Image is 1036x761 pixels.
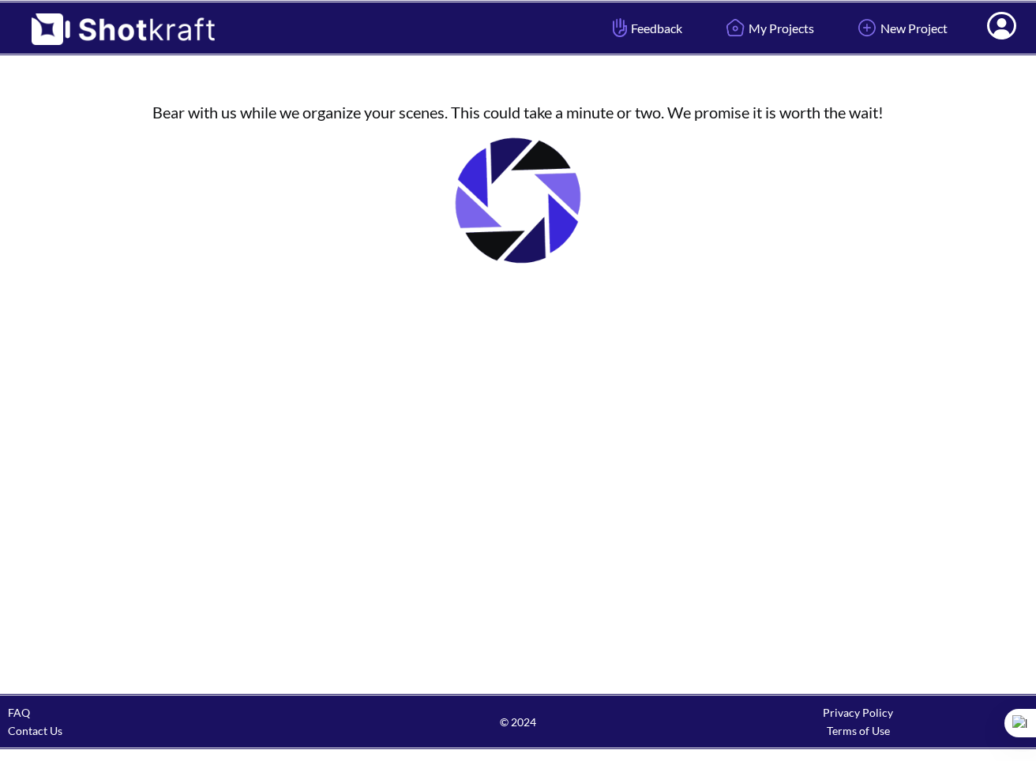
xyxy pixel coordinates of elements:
img: Hand Icon [609,14,631,41]
a: New Project [842,7,959,49]
img: Home Icon [722,14,749,41]
img: Add Icon [854,14,880,41]
div: Privacy Policy [688,703,1028,722]
span: Feedback [609,19,682,37]
a: FAQ [8,706,30,719]
a: My Projects [710,7,826,49]
img: Loading.. [439,122,597,279]
span: © 2024 [348,713,689,731]
div: Terms of Use [688,722,1028,740]
a: Contact Us [8,724,62,737]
